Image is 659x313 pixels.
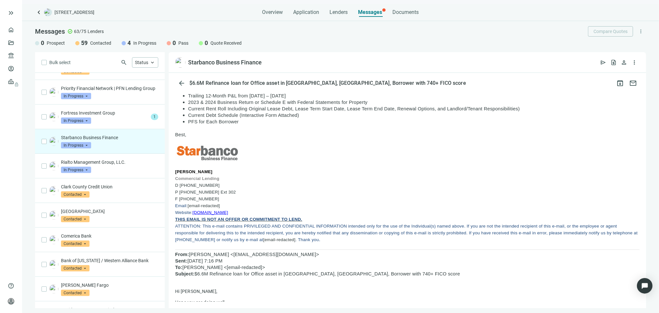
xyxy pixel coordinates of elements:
[294,9,319,16] span: Application
[205,39,208,47] span: 0
[637,278,653,294] div: Open Intercom Messenger
[127,39,131,47] span: 4
[629,57,640,68] button: more_vert
[135,60,148,65] span: Status
[61,159,158,165] p: Rialto Management Group, LLC.
[61,142,91,149] span: In Progress
[49,285,58,294] img: 61e215de-ba22-4608-92ae-da61297d1b96.png
[90,40,111,46] span: Contacted
[61,134,158,141] p: Starbanco Business Finance
[49,112,58,121] img: 42ba62c5-0394-4596-9470-dbc6ab25be2d
[330,9,348,16] span: Lenders
[49,260,58,269] img: 1edff43f-430b-446c-b611-f1c2bb523383
[358,9,382,15] span: Messages
[598,57,608,68] button: send
[8,283,14,289] span: help
[61,117,91,124] span: In Progress
[61,257,158,264] p: Bank of [US_STATE] / Western Alliance Bank
[61,85,158,92] p: Priority Financial Network | PFN Lending Group
[262,9,283,16] span: Overview
[74,28,86,35] span: 63/75
[150,60,155,65] span: keyboard_arrow_up
[636,26,646,37] button: more_vert
[61,265,90,272] span: Contacted
[188,59,262,66] div: Starbanco Business Finance
[49,137,58,146] img: fc1e7feb-acf9-4df2-bc7f-ac52bb737016
[49,186,58,195] img: d54dd5b2-67a0-48e5-849c-8210737f7c5a.png
[61,167,91,173] span: In Progress
[44,8,52,16] img: deal-logo
[61,110,148,116] p: Fortress Investment Group
[61,216,90,222] span: Contacted
[175,57,186,68] img: fc1e7feb-acf9-4df2-bc7f-ac52bb737016
[616,79,624,87] span: archive
[133,40,156,46] span: In Progress
[627,77,640,90] button: mail
[178,79,186,87] span: arrow_back
[5,5,448,74] body: Rich Text Area. Press ALT-0 for help.
[61,233,158,239] p: Comerica Bank
[88,28,104,35] span: Lenders
[49,162,58,171] img: 5dedaba3-712d-438e-b192-b3e3a9f66415
[600,59,606,66] span: send
[175,77,188,90] button: arrow_back
[614,77,627,90] button: archive
[81,39,88,47] span: 59
[7,9,15,17] button: keyboard_double_arrow_right
[54,9,94,16] span: [STREET_ADDRESS]
[631,59,638,66] span: more_vert
[608,57,619,68] button: request_quote
[61,240,90,247] span: Contacted
[61,93,91,99] span: In Progress
[178,40,188,46] span: Pass
[61,184,158,190] p: Clark County Credit Union
[121,59,127,66] span: search
[49,235,58,244] img: ec597096-6eeb-4537-a6a2-93e1b63048d1
[8,298,14,305] span: person
[49,211,58,220] img: b239cb79-7d87-4279-a424-3f2f22c46eb0
[188,80,467,86] div: $6.6M Refinance loan for Office asset in [GEOGRAPHIC_DATA], [GEOGRAPHIC_DATA], Borrower with 740+...
[35,28,65,35] span: Messages
[629,79,637,87] span: mail
[61,191,90,198] span: Contacted
[47,40,65,46] span: Prospect
[41,39,44,47] span: 0
[638,28,644,34] span: more_vert
[61,282,158,288] p: [PERSON_NAME] Fargo
[61,208,158,215] p: [GEOGRAPHIC_DATA]
[67,29,73,34] span: check_circle
[61,307,158,313] p: Davidson Kempner Capital Management
[49,88,58,97] img: 677827c3-647c-49a4-93ff-b958d69f48cb
[619,57,629,68] button: person
[610,59,617,66] span: request_quote
[35,8,43,16] a: keyboard_arrow_left
[393,9,419,16] span: Documents
[210,40,242,46] span: Quote Received
[588,26,633,37] button: Compare Quotes
[621,59,627,66] span: person
[49,59,71,66] span: Bulk select
[151,114,158,120] span: 1
[173,39,176,47] span: 0
[61,290,90,296] span: Contacted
